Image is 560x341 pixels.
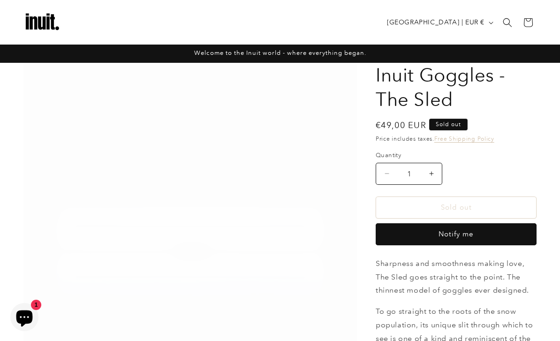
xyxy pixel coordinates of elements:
[23,4,61,41] img: Inuit Logo
[376,119,426,131] span: €49,00 EUR
[8,303,41,333] inbox-online-store-chat: Shopify online store chat
[194,49,366,56] span: Welcome to the Inuit world - where everything began.
[376,63,537,112] h1: Inuit Goggles - The Sled
[429,119,468,130] span: Sold out
[376,223,537,245] button: Notify me
[376,197,537,219] button: Sold out
[381,14,497,31] button: [GEOGRAPHIC_DATA] | EUR €
[387,17,484,27] span: [GEOGRAPHIC_DATA] | EUR €
[434,135,494,142] a: Free Shipping Policy
[497,12,518,33] summary: Search
[376,257,537,297] p: Sharpness and smoothness making love, The Sled goes straight to the point. The thinnest model of ...
[376,151,537,160] label: Quantity
[376,134,537,144] div: Price includes taxes.
[23,45,537,62] div: Announcement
